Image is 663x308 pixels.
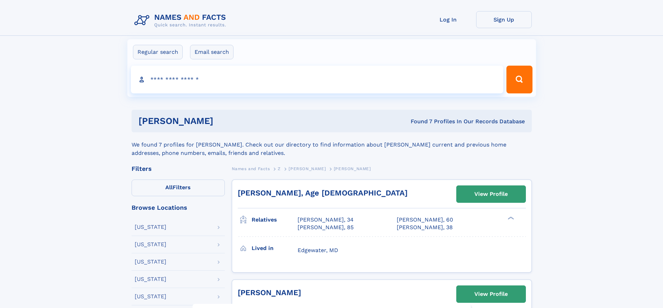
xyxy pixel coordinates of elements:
span: Z [278,166,281,171]
img: Logo Names and Facts [132,11,232,30]
div: [US_STATE] [135,224,166,230]
a: [PERSON_NAME], 38 [397,224,453,231]
div: [US_STATE] [135,294,166,299]
div: View Profile [474,186,508,202]
span: [PERSON_NAME] [289,166,326,171]
a: View Profile [457,186,526,202]
input: search input [131,66,504,93]
a: Names and Facts [232,164,270,173]
a: [PERSON_NAME], 60 [397,216,453,224]
span: [PERSON_NAME] [334,166,371,171]
a: [PERSON_NAME], 34 [298,216,354,224]
a: [PERSON_NAME] [289,164,326,173]
h3: Lived in [252,242,298,254]
a: [PERSON_NAME] [238,288,301,297]
div: [US_STATE] [135,242,166,247]
div: Found 7 Profiles In Our Records Database [312,118,525,125]
label: Regular search [133,45,183,59]
div: We found 7 profiles for [PERSON_NAME]. Check out our directory to find information about [PERSON_... [132,132,532,157]
a: View Profile [457,286,526,302]
div: ❯ [506,216,514,220]
a: Z [278,164,281,173]
span: Edgewater, MD [298,247,338,253]
div: Filters [132,166,225,172]
button: Search Button [506,66,532,93]
label: Email search [190,45,234,59]
div: View Profile [474,286,508,302]
a: [PERSON_NAME], Age [DEMOGRAPHIC_DATA] [238,189,408,197]
a: [PERSON_NAME], 85 [298,224,354,231]
a: Log In [420,11,476,28]
h1: [PERSON_NAME] [139,117,312,125]
h3: Relatives [252,214,298,226]
label: Filters [132,180,225,196]
a: Sign Up [476,11,532,28]
span: All [165,184,173,191]
div: [US_STATE] [135,259,166,265]
div: Browse Locations [132,205,225,211]
div: [US_STATE] [135,276,166,282]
